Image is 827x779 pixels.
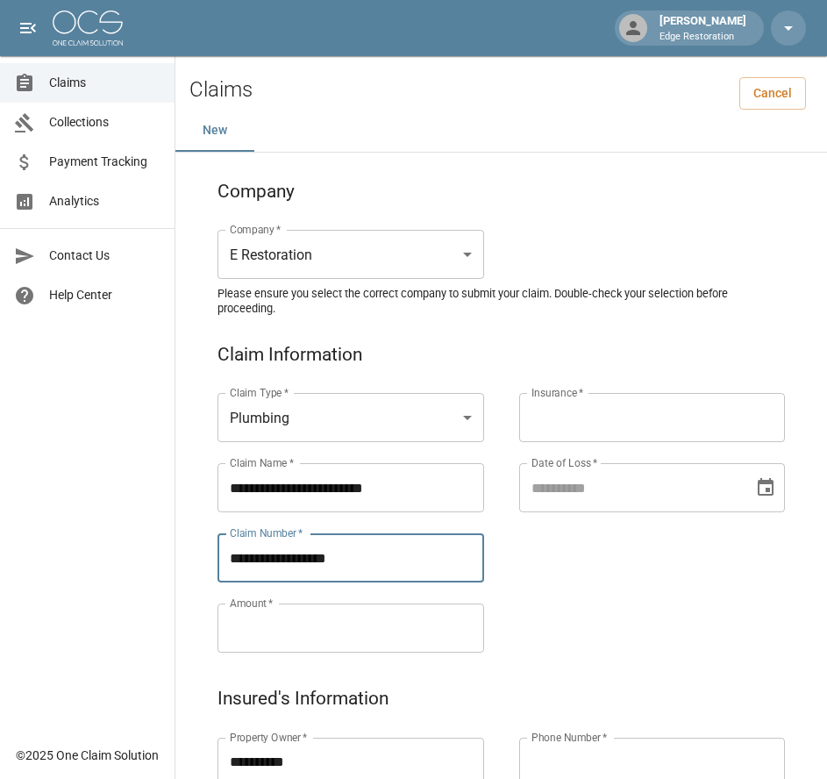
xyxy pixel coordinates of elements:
[49,113,160,132] span: Collections
[49,74,160,92] span: Claims
[49,192,160,211] span: Analytics
[49,286,160,304] span: Help Center
[175,110,827,152] div: dynamic tabs
[175,110,254,152] button: New
[230,455,294,470] label: Claim Name
[531,455,597,470] label: Date of Loss
[659,30,746,45] p: Edge Restoration
[49,247,160,265] span: Contact Us
[748,470,783,505] button: Choose date
[652,12,753,44] div: [PERSON_NAME]
[230,525,303,540] label: Claim Number
[49,153,160,171] span: Payment Tracking
[230,596,274,611] label: Amount
[217,393,484,442] div: Plumbing
[16,747,159,764] div: © 2025 One Claim Solution
[11,11,46,46] button: open drawer
[217,286,785,316] h5: Please ensure you select the correct company to submit your claim. Double-check your selection be...
[739,77,806,110] a: Cancel
[230,385,289,400] label: Claim Type
[531,730,607,745] label: Phone Number
[531,385,583,400] label: Insurance
[230,730,308,745] label: Property Owner
[189,77,253,103] h2: Claims
[217,230,484,279] div: E Restoration
[230,222,282,237] label: Company
[53,11,123,46] img: ocs-logo-white-transparent.png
